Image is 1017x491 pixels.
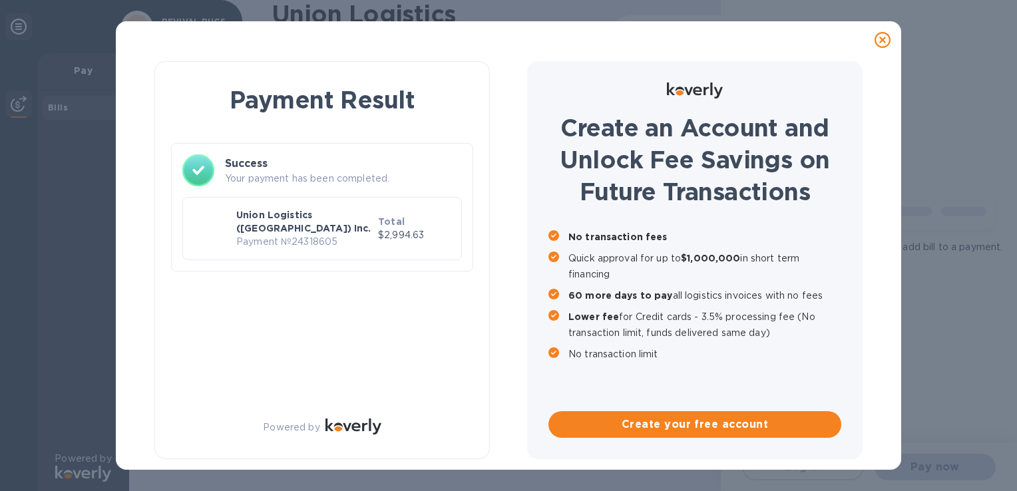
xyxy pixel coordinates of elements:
[378,216,405,227] b: Total
[225,156,462,172] h3: Success
[568,287,841,303] p: all logistics invoices with no fees
[325,418,381,434] img: Logo
[681,253,740,263] b: $1,000,000
[236,208,373,235] p: Union Logistics ([GEOGRAPHIC_DATA]) Inc.
[568,250,841,282] p: Quick approval for up to in short term financing
[667,82,723,98] img: Logo
[236,235,373,249] p: Payment № 24318605
[568,346,841,362] p: No transaction limit
[568,311,619,322] b: Lower fee
[548,112,841,208] h1: Create an Account and Unlock Fee Savings on Future Transactions
[263,420,319,434] p: Powered by
[568,309,841,341] p: for Credit cards - 3.5% processing fee (No transaction limit, funds delivered same day)
[225,172,462,186] p: Your payment has been completed.
[568,290,673,301] b: 60 more days to pay
[378,228,451,242] p: $2,994.63
[548,411,841,438] button: Create your free account
[176,83,468,116] h1: Payment Result
[568,232,668,242] b: No transaction fees
[559,416,831,432] span: Create your free account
